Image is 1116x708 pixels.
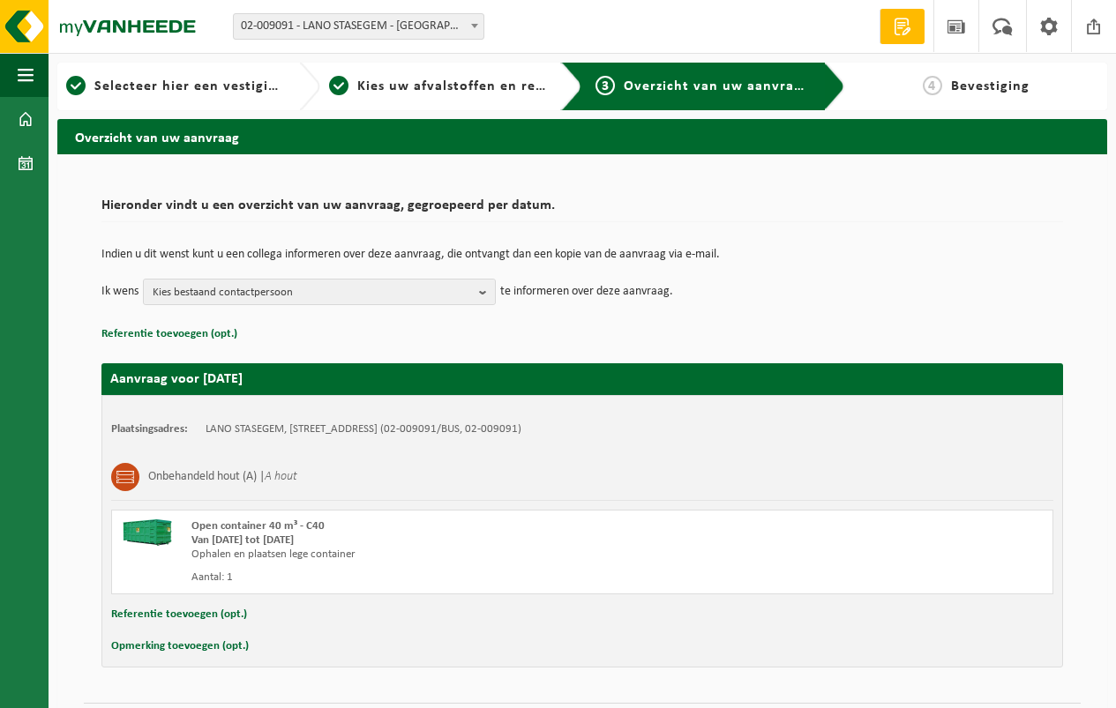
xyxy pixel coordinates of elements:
[148,463,297,491] h3: Onbehandeld hout (A) |
[121,519,174,546] img: HK-XC-40-GN-00.png
[9,669,295,708] iframe: chat widget
[234,14,483,39] span: 02-009091 - LANO STASEGEM - HARELBEKE
[206,422,521,436] td: LANO STASEGEM, [STREET_ADDRESS] (02-009091/BUS, 02-009091)
[265,470,297,483] i: A hout
[329,76,548,97] a: 2Kies uw afvalstoffen en recipiënten
[110,372,243,386] strong: Aanvraag voor [DATE]
[153,279,472,306] span: Kies bestaand contactpersoon
[624,79,810,93] span: Overzicht van uw aanvraag
[191,520,325,532] span: Open container 40 m³ - C40
[111,423,188,435] strong: Plaatsingsadres:
[233,13,484,40] span: 02-009091 - LANO STASEGEM - HARELBEKE
[923,76,942,95] span: 4
[66,76,285,97] a: 1Selecteer hier een vestiging
[143,279,496,305] button: Kies bestaand contactpersoon
[111,603,247,626] button: Referentie toevoegen (opt.)
[94,79,285,93] span: Selecteer hier een vestiging
[66,76,86,95] span: 1
[595,76,615,95] span: 3
[101,323,237,346] button: Referentie toevoegen (opt.)
[101,198,1063,222] h2: Hieronder vindt u een overzicht van uw aanvraag, gegroepeerd per datum.
[111,635,249,658] button: Opmerking toevoegen (opt.)
[500,279,673,305] p: te informeren over deze aanvraag.
[191,534,294,546] strong: Van [DATE] tot [DATE]
[101,249,1063,261] p: Indien u dit wenst kunt u een collega informeren over deze aanvraag, die ontvangt dan een kopie v...
[57,119,1107,153] h2: Overzicht van uw aanvraag
[101,279,139,305] p: Ik wens
[951,79,1030,93] span: Bevestiging
[191,570,653,585] div: Aantal: 1
[191,548,653,562] div: Ophalen en plaatsen lege container
[357,79,600,93] span: Kies uw afvalstoffen en recipiënten
[329,76,348,95] span: 2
